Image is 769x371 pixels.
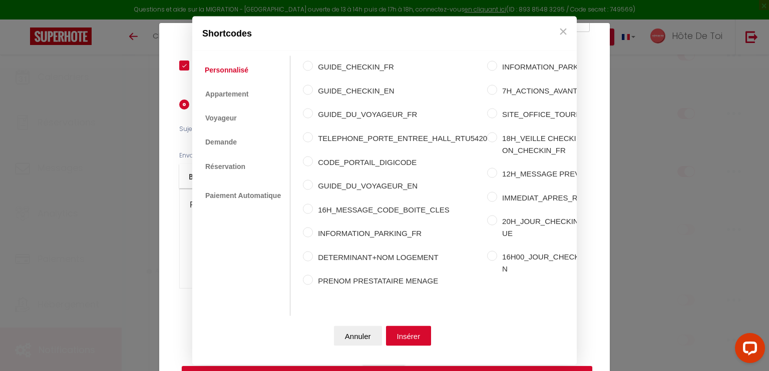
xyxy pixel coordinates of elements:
[497,84,672,96] label: 7H_ACTIONS_AVANT_CHECKOUT
[727,329,769,371] iframe: LiveChat chat widget
[497,108,672,120] label: SITE_OFFICE_TOURISME
[313,275,487,287] label: PRENOM PRESTATAIRE MENAGE
[192,16,577,51] div: Shortcodes
[313,251,487,263] label: DETERMINANT+NOM LOGEMENT
[313,108,487,120] label: GUIDE_DU_VOYAGEUR_FR
[313,84,487,96] label: GUIDE_CHECKIN_EN
[497,132,672,156] label: 18H_VEILLE CHECKIN_MESSAGE_INSTRUCTION_CHECKIN_FR
[200,185,286,204] a: Paiement Automatique
[386,325,432,345] button: Insérer
[313,132,487,144] label: TELEPHONE_PORTE_ENTREE_HALL_RTU5420
[334,325,382,345] button: Annuler
[497,61,672,73] label: INFORMATION_PARKING_EN
[497,191,672,203] label: IMMEDIAT_APRES_RESERVATION_FR
[313,180,487,192] label: GUIDE_DU_VOYAGEUR_EN
[497,251,672,274] label: 16H00_JOUR_CHECKOUT_DEMANDE NOTATION
[313,156,487,168] label: CODE_PORTAIL_DIGICODE
[556,21,571,41] button: Close
[200,61,253,79] a: Personnalisé
[497,168,672,180] label: 12H_MESSAGE PREVENTION_FR
[200,132,242,151] a: Demande
[497,215,672,239] label: 20H_JOUR_CHECKIN_MESSAGE_DE_BIENVENUE
[200,84,254,103] a: Appartement
[313,61,487,73] label: GUIDE_CHECKIN_FR
[313,203,487,215] label: 16H_MESSAGE_CODE_BOITE_CLES
[200,156,251,175] a: Réservation
[200,108,242,127] a: Voyageur
[313,227,487,239] label: INFORMATION_PARKING_FR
